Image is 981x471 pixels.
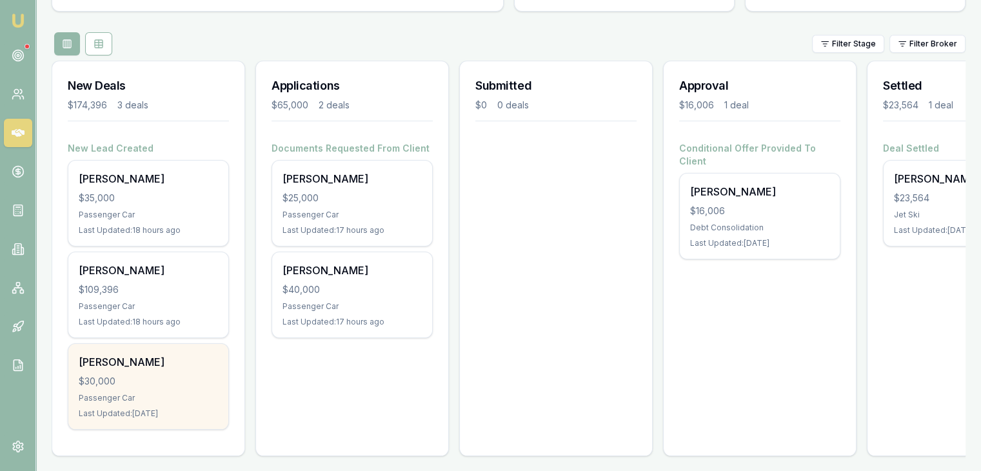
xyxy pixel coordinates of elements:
[690,238,829,248] div: Last Updated: [DATE]
[282,317,422,327] div: Last Updated: 17 hours ago
[282,225,422,235] div: Last Updated: 17 hours ago
[79,375,218,388] div: $30,000
[475,99,487,112] div: $0
[10,13,26,28] img: emu-icon-u.png
[497,99,529,112] div: 0 deals
[68,99,107,112] div: $174,396
[79,408,218,419] div: Last Updated: [DATE]
[79,225,218,235] div: Last Updated: 18 hours ago
[282,283,422,296] div: $40,000
[79,301,218,312] div: Passenger Car
[475,77,637,95] h3: Submitted
[679,77,840,95] h3: Approval
[79,317,218,327] div: Last Updated: 18 hours ago
[690,205,829,217] div: $16,006
[724,99,749,112] div: 1 deal
[883,99,918,112] div: $23,564
[909,39,957,49] span: Filter Broker
[79,171,218,186] div: [PERSON_NAME]
[690,184,829,199] div: [PERSON_NAME]
[282,301,422,312] div: Passenger Car
[889,35,966,53] button: Filter Broker
[929,99,953,112] div: 1 deal
[79,393,218,403] div: Passenger Car
[690,223,829,233] div: Debt Consolidation
[282,171,422,186] div: [PERSON_NAME]
[272,99,308,112] div: $65,000
[79,283,218,296] div: $109,396
[79,192,218,205] div: $35,000
[282,263,422,278] div: [PERSON_NAME]
[117,99,148,112] div: 3 deals
[79,263,218,278] div: [PERSON_NAME]
[272,77,433,95] h3: Applications
[68,77,229,95] h3: New Deals
[832,39,876,49] span: Filter Stage
[272,142,433,155] h4: Documents Requested From Client
[282,210,422,220] div: Passenger Car
[679,142,840,168] h4: Conditional Offer Provided To Client
[68,142,229,155] h4: New Lead Created
[282,192,422,205] div: $25,000
[679,99,714,112] div: $16,006
[319,99,350,112] div: 2 deals
[79,354,218,370] div: [PERSON_NAME]
[79,210,218,220] div: Passenger Car
[812,35,884,53] button: Filter Stage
